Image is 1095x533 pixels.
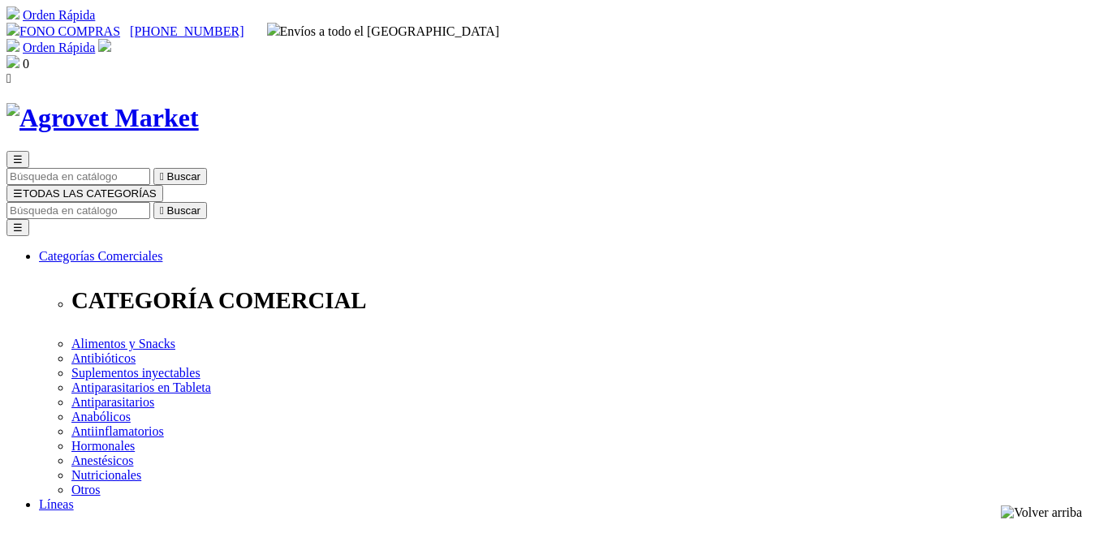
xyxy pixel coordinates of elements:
span: 0 [23,57,29,71]
img: shopping-cart.svg [6,39,19,52]
a: Anabólicos [71,410,131,423]
a: Hormonales [71,439,135,453]
i:  [6,71,11,85]
img: Agrovet Market [6,103,199,133]
span: Envíos a todo el [GEOGRAPHIC_DATA] [267,24,500,38]
a: [PHONE_NUMBER] [130,24,244,38]
input: Buscar [6,202,150,219]
span: Buscar [167,170,200,183]
a: Acceda a su cuenta de cliente [98,41,111,54]
a: Líneas [39,497,74,511]
a: Categorías Comerciales [39,249,162,263]
p: CATEGORÍA COMERCIAL [71,287,1089,314]
span: Buscar [167,204,200,217]
button:  Buscar [153,168,207,185]
span: ☰ [13,153,23,165]
button: ☰TODAS LAS CATEGORÍAS [6,185,163,202]
img: delivery-truck.svg [267,23,280,36]
a: Antibióticos [71,351,136,365]
a: FONO COMPRAS [6,24,120,38]
i:  [160,204,164,217]
a: Antiparasitarios en Tableta [71,380,211,394]
a: Otros [71,483,101,496]
button: ☰ [6,151,29,168]
img: shopping-cart.svg [6,6,19,19]
img: shopping-bag.svg [6,55,19,68]
img: Volver arriba [1001,505,1082,520]
a: Orden Rápida [23,41,95,54]
a: Suplementos inyectables [71,366,200,380]
button:  Buscar [153,202,207,219]
input: Buscar [6,168,150,185]
a: Alimentos y Snacks [71,337,175,350]
a: Nutricionales [71,468,141,482]
img: user.svg [98,39,111,52]
span: ☰ [13,187,23,200]
a: Orden Rápida [23,8,95,22]
i:  [160,170,164,183]
img: phone.svg [6,23,19,36]
a: Antiparasitarios [71,395,154,409]
a: Antiinflamatorios [71,424,164,438]
a: Anestésicos [71,453,133,467]
button: ☰ [6,219,29,236]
